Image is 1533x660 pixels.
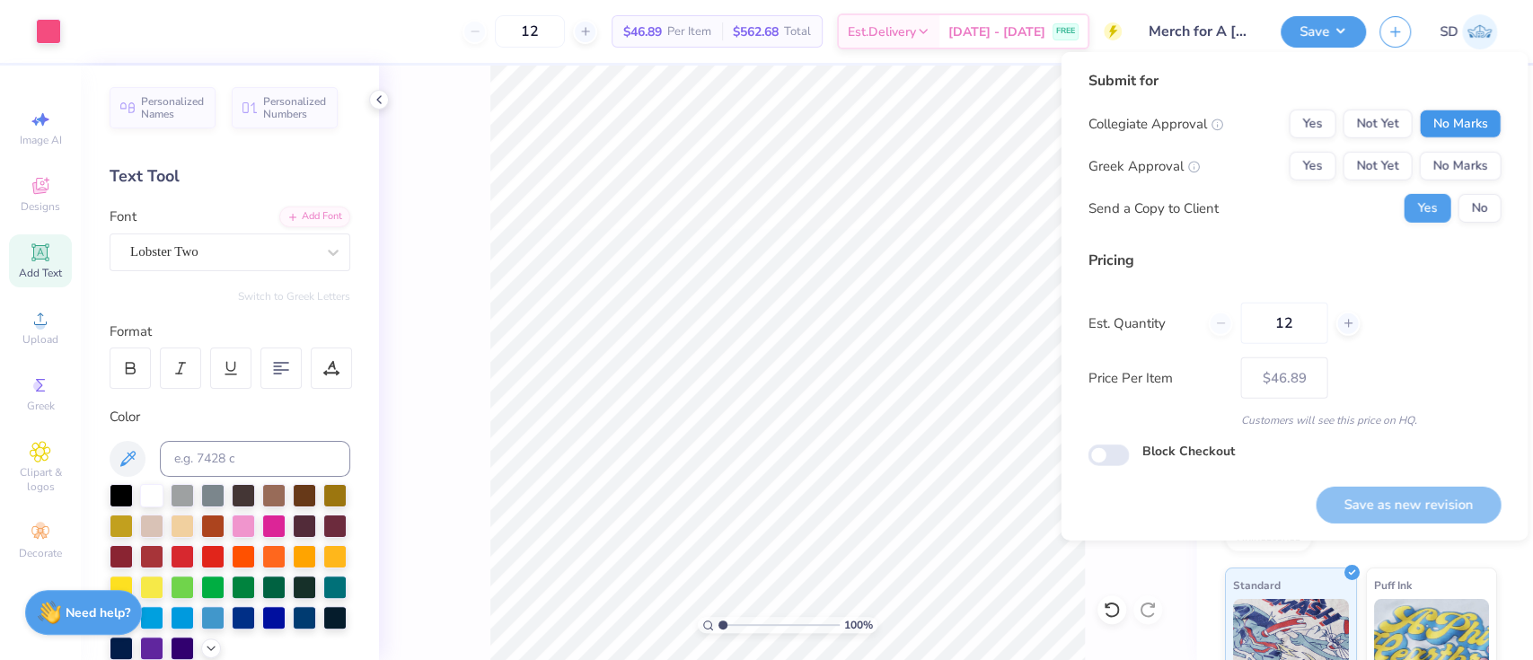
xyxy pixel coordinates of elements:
div: Add Font [279,207,350,227]
div: Collegiate Approval [1088,114,1223,135]
span: Greek [27,399,55,413]
button: No Marks [1419,110,1501,138]
span: Est. Delivery [848,22,916,41]
div: Color [110,407,350,427]
strong: Need help? [66,604,130,621]
span: Add Text [19,266,62,280]
span: Designs [21,199,60,214]
input: – – [1240,303,1327,344]
button: Save [1281,16,1366,48]
button: Yes [1289,110,1335,138]
span: Decorate [19,546,62,560]
label: Block Checkout [1141,442,1234,461]
button: Not Yet [1343,110,1412,138]
input: e.g. 7428 c [160,441,350,477]
div: Send a Copy to Client [1088,198,1218,219]
span: SD [1440,22,1458,42]
label: Font [110,207,137,227]
div: Format [110,321,352,342]
label: Price Per Item [1088,368,1227,389]
span: Upload [22,332,58,347]
button: Not Yet [1343,152,1412,180]
label: Est. Quantity [1088,313,1194,334]
input: – – [495,15,565,48]
span: Personalized Numbers [263,95,327,120]
div: Text Tool [110,164,350,189]
span: [DATE] - [DATE] [948,22,1045,41]
div: Customers will see this price on HQ. [1088,412,1501,428]
button: Switch to Greek Letters [238,289,350,304]
span: Per Item [667,22,711,41]
span: 100 % [844,617,873,633]
button: No Marks [1419,152,1501,180]
div: Submit for [1088,70,1501,92]
a: SD [1440,14,1497,49]
span: Personalized Names [141,95,205,120]
span: $562.68 [733,22,779,41]
input: Untitled Design [1135,13,1267,49]
span: FREE [1056,25,1075,38]
span: Puff Ink [1374,576,1412,594]
div: Greek Approval [1088,156,1200,177]
button: Yes [1289,152,1335,180]
img: Sparsh Drolia [1462,14,1497,49]
button: No [1458,194,1501,223]
span: Image AI [20,133,62,147]
span: Clipart & logos [9,465,72,494]
span: Total [784,22,811,41]
span: $46.89 [623,22,662,41]
div: Pricing [1088,250,1501,271]
button: Yes [1404,194,1450,223]
span: Standard [1233,576,1281,594]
